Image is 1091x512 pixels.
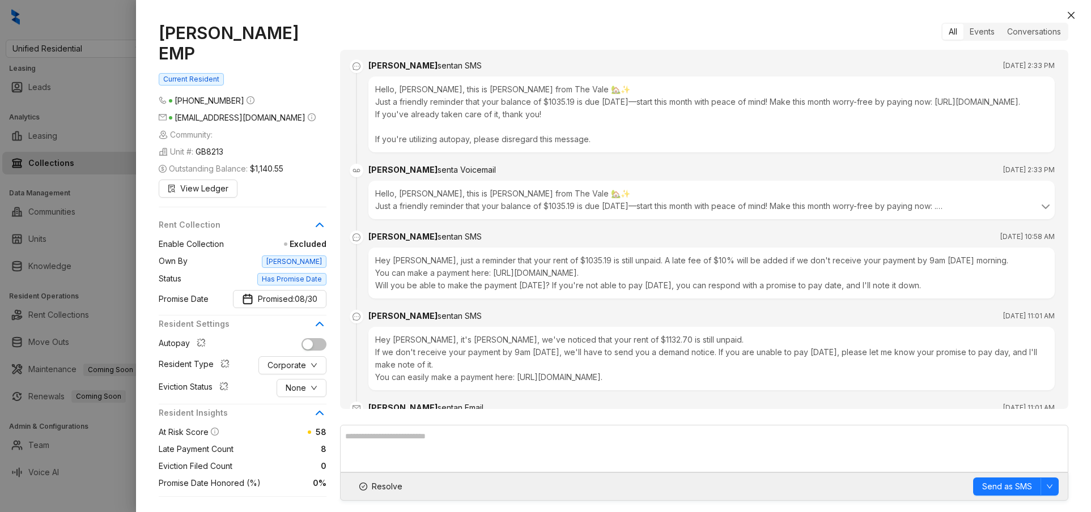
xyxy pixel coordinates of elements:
span: Enable Collection [159,238,224,250]
img: Voicemail Icon [350,164,363,177]
span: Resident Insights [159,407,313,419]
span: GB8213 [196,146,223,158]
span: $1,140.55 [250,163,283,175]
span: [PHONE_NUMBER] [175,96,244,105]
span: Own By [159,255,188,267]
span: down [311,362,317,369]
span: down [311,385,317,391]
img: building-icon [159,130,168,139]
div: Events [963,24,1001,40]
span: sent a Voicemail [438,165,496,174]
button: Promise DatePromised: 08/30 [233,290,326,308]
span: info-circle [308,113,316,121]
div: Hello, [PERSON_NAME], this is [PERSON_NAME] from The Vale 🏡✨ Just a friendly reminder that your b... [375,187,1048,212]
span: Has Promise Date [257,273,326,285]
span: Send as SMS [982,480,1032,493]
div: Conversations [1001,24,1067,40]
span: down [1046,483,1053,490]
span: [DATE] 2:33 PM [1003,164,1055,176]
h1: [PERSON_NAME] EMP [159,23,326,64]
span: Current Resident [159,73,224,86]
span: info-circle [211,428,219,436]
div: [PERSON_NAME] [368,310,482,322]
span: Eviction Filed Count [159,460,232,472]
span: 0% [261,477,326,489]
span: sent an SMS [438,311,482,321]
span: file-search [168,185,176,193]
span: close [1067,11,1076,20]
span: None [286,382,306,394]
div: Hey [PERSON_NAME], it's [PERSON_NAME], we've noticed that your rent of $1132.70 is still unpaid. ... [368,327,1055,390]
div: [PERSON_NAME] [368,402,483,414]
div: Hey [PERSON_NAME], just a reminder that your rent of $1035.19 is still unpaid. A late fee of $10%... [368,248,1055,298]
div: segmented control [941,23,1068,41]
span: info-circle [247,96,254,104]
img: Promise Date [242,293,253,305]
span: mail [159,113,167,121]
div: Rent Collection [159,219,326,238]
span: Unit #: [159,146,223,158]
span: message [350,310,363,323]
div: [PERSON_NAME] [368,164,496,176]
div: Autopay [159,337,210,352]
div: All [943,24,963,40]
span: phone [159,96,167,104]
button: Send as SMS [973,477,1041,496]
span: Outstanding Balance: [159,163,283,175]
div: Hello, [PERSON_NAME], this is [PERSON_NAME] from The Vale 🏡✨ Just a friendly reminder that your b... [368,76,1055,152]
img: building-icon [159,147,168,156]
span: Resolve [372,480,402,493]
span: Status [159,272,181,285]
span: [EMAIL_ADDRESS][DOMAIN_NAME] [175,113,305,122]
button: View Ledger [159,180,237,198]
span: Late Payment Count [159,443,234,455]
div: Resident Settings [159,318,326,337]
span: 0 [232,460,326,472]
span: message [350,231,363,244]
span: Promise Date Honored (%) [159,477,261,489]
span: Rent Collection [159,219,313,231]
span: Resident Settings [159,318,313,330]
span: 8 [234,443,326,455]
span: dollar [159,165,167,173]
button: Close [1064,8,1078,22]
div: Resident Type [159,358,234,373]
span: [DATE] 11:01 AM [1003,402,1055,413]
div: [PERSON_NAME] [368,59,482,72]
span: mail [350,402,363,415]
span: sent an SMS [438,61,482,70]
span: Promise Date [159,293,209,305]
button: Corporatedown [258,356,326,374]
span: sent an Email [438,403,483,412]
div: Resident Insights [159,407,326,426]
div: [PERSON_NAME] [368,231,482,243]
span: Promised: [258,293,317,305]
button: Nonedown [277,379,326,397]
span: 58 [316,427,326,437]
span: Corporate [268,359,306,372]
div: Eviction Status [159,381,233,395]
span: [PERSON_NAME] [262,255,326,268]
span: [DATE] 11:01 AM [1003,310,1055,322]
span: message [350,59,363,73]
span: [DATE] 10:58 AM [1000,231,1055,242]
span: View Ledger [180,182,228,195]
span: [DATE] 2:33 PM [1003,60,1055,71]
span: check-circle [359,483,367,490]
span: At Risk Score [159,427,209,437]
button: Resolve [350,477,412,496]
span: Community: [159,129,215,141]
span: 08/30 [295,293,317,305]
span: sent an SMS [438,232,482,241]
span: Lease Details [159,499,313,511]
span: Excluded [224,238,326,250]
